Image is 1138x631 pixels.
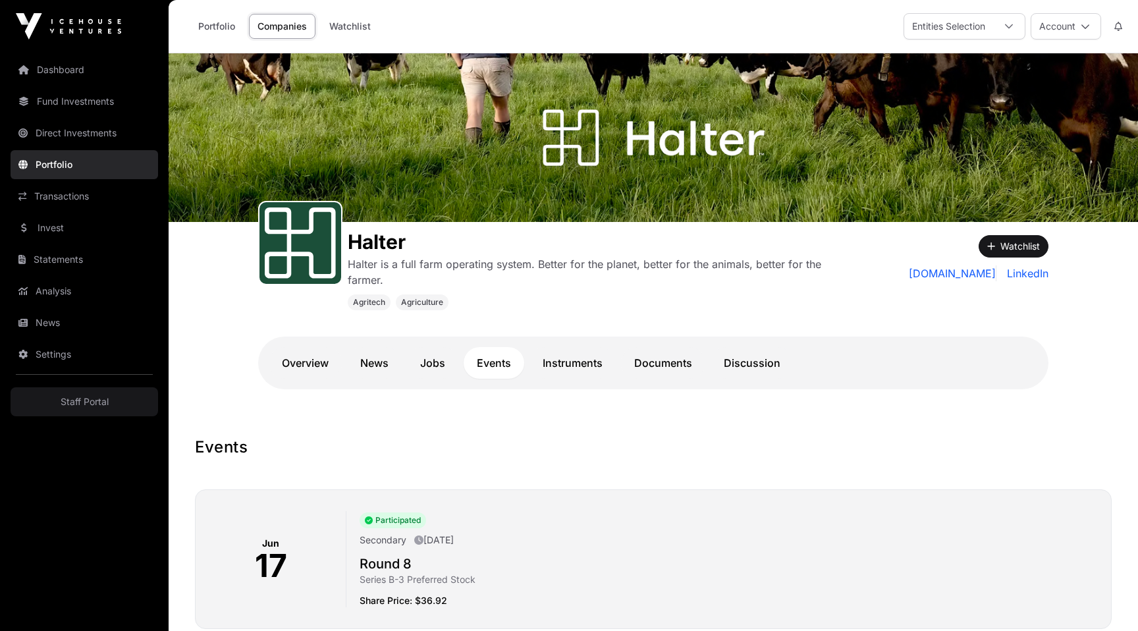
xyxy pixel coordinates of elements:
a: Portfolio [11,150,158,179]
a: Analysis [11,277,158,306]
button: Account [1031,13,1101,40]
a: Documents [621,347,705,379]
a: News [347,347,402,379]
p: [DATE] [414,534,454,547]
span: Agritech [353,297,385,308]
p: Secondary [360,534,406,547]
div: Entities Selection [904,14,993,39]
a: Events [464,347,524,379]
img: Icehouse Ventures Logo [16,13,121,40]
a: Fund Investments [11,87,158,116]
p: Series B-3 Preferred Stock [360,573,1100,586]
img: Halter [169,53,1138,222]
a: Staff Portal [11,387,158,416]
a: Portfolio [190,14,244,39]
iframe: Chat Widget [1072,568,1138,631]
p: Share Price: $36.92 [360,594,1100,607]
button: Watchlist [979,235,1048,258]
h1: Halter [348,230,851,254]
a: LinkedIn [1002,265,1048,281]
a: Companies [249,14,315,39]
a: Settings [11,340,158,369]
a: Discussion [711,347,794,379]
p: Jun [262,537,279,550]
a: Dashboard [11,55,158,84]
h1: Events [195,437,1112,458]
a: [DOMAIN_NAME] [909,265,996,281]
a: Watchlist [321,14,379,39]
a: Transactions [11,182,158,211]
a: Instruments [529,347,616,379]
h2: Round 8 [360,555,1100,573]
img: Halter-Favicon.svg [265,207,336,279]
a: News [11,308,158,337]
a: Invest [11,213,158,242]
p: 17 [255,550,287,582]
a: Statements [11,245,158,274]
nav: Tabs [269,347,1038,379]
a: Overview [269,347,342,379]
span: Participated [360,512,426,528]
a: Direct Investments [11,119,158,148]
p: Halter is a full farm operating system. Better for the planet, better for the animals, better for... [348,256,851,288]
a: Jobs [407,347,458,379]
span: Agriculture [401,297,443,308]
